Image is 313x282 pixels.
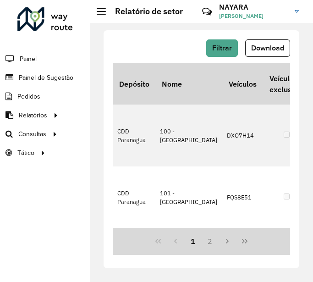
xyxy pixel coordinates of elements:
[19,111,47,120] span: Relatórios
[17,92,40,101] span: Pedidos
[155,63,222,105] th: Nome
[212,44,232,52] span: Filtrar
[222,105,263,166] td: DXO7H14
[222,166,263,228] td: FQS8E51
[19,73,73,83] span: Painel de Sugestão
[155,105,222,166] td: 100 - [GEOGRAPHIC_DATA]
[20,54,37,64] span: Painel
[184,232,202,250] button: 1
[236,232,253,250] button: Last Page
[251,44,284,52] span: Download
[113,63,155,105] th: Depósito
[206,39,238,57] button: Filtrar
[245,39,290,57] button: Download
[202,232,219,250] button: 2
[18,129,46,139] span: Consultas
[263,63,311,105] th: Veículos exclusivos
[155,166,222,228] td: 101 - [GEOGRAPHIC_DATA]
[219,232,236,250] button: Next Page
[113,166,155,228] td: CDD Paranagua
[17,148,34,158] span: Tático
[197,2,217,22] a: Contato Rápido
[219,3,288,11] h3: NAYARA
[219,12,288,20] span: [PERSON_NAME]
[113,105,155,166] td: CDD Paranagua
[222,63,263,105] th: Veículos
